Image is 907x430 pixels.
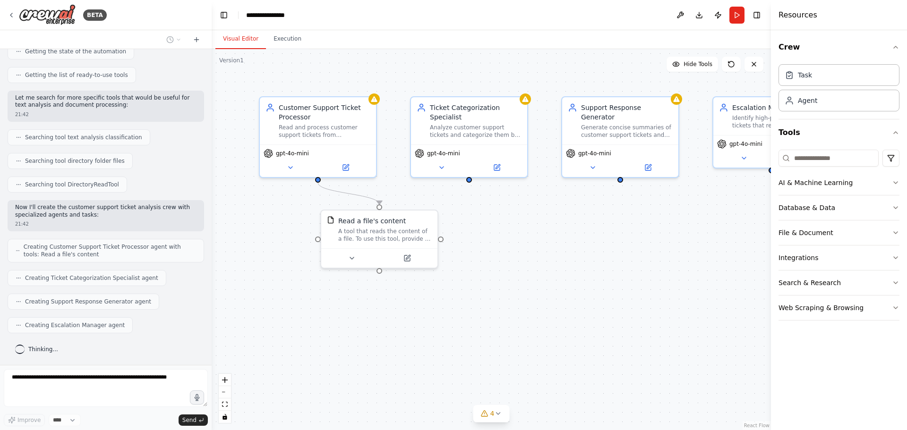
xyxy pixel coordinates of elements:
[25,298,151,305] span: Creating Support Response Generator agent
[473,405,510,422] button: 4
[744,423,770,428] a: React Flow attribution
[779,34,899,60] button: Crew
[25,181,119,188] span: Searching tool DirectoryReadTool
[219,57,244,64] div: Version 1
[320,210,438,269] div: FileReadToolRead a file's contentA tool that reads the content of a file. To use this tool, provi...
[25,321,125,329] span: Creating Escalation Manager agent
[215,29,266,49] button: Visual Editor
[798,70,812,80] div: Task
[319,162,372,173] button: Open in side panel
[15,94,197,109] p: Let me search for more specific tools that would be useful for text analysis and document process...
[25,71,128,79] span: Getting the list of ready-to-use tools
[25,157,125,165] span: Searching tool directory folder files
[621,162,675,173] button: Open in side panel
[779,245,899,270] button: Integrations
[83,9,107,21] div: BETA
[430,103,522,122] div: Ticket Categorization Specialist
[779,9,817,21] h4: Resources
[684,60,712,68] span: Hide Tools
[15,220,197,228] div: 21:42
[25,274,158,282] span: Creating Ticket Categorization Specialist agent
[327,216,334,224] img: FileReadTool
[219,374,231,386] button: zoom in
[338,228,432,243] div: A tool that reads the content of a file. To use this tool, provide a 'file_path' parameter with t...
[779,170,899,195] button: AI & Machine Learning
[798,96,817,105] div: Agent
[561,96,679,178] div: Support Response GeneratorGenerate concise summaries of customer support tickets and create sugge...
[779,60,899,119] div: Crew
[182,416,197,424] span: Send
[15,111,197,118] div: 21:42
[4,414,45,426] button: Improve
[190,390,204,405] button: Click to speak your automation idea
[750,8,763,22] button: Hide right sidebar
[25,48,126,55] span: Getting the state of the automation
[163,34,185,45] button: Switch to previous chat
[259,96,377,178] div: Customer Support Ticket ProcessorRead and process customer support tickets from {ticket_source}, ...
[266,29,309,49] button: Execution
[279,103,370,122] div: Customer Support Ticket Processor
[581,103,673,122] div: Support Response Generator
[219,386,231,398] button: zoom out
[219,374,231,423] div: React Flow controls
[189,34,204,45] button: Start a new chat
[427,150,460,157] span: gpt-4o-mini
[732,114,824,129] div: Identify high-priority and urgent tickets that require immediate escalation to senior support sta...
[578,150,611,157] span: gpt-4o-mini
[430,124,522,139] div: Analyze customer support tickets and categorize them by urgency level (Low, Medium, High, Critica...
[28,346,58,353] span: Thinking...
[729,140,762,148] span: gpt-4o-mini
[15,204,197,219] p: Now I'll create the customer support ticket analysis crew with specialized agents and tasks:
[219,411,231,423] button: toggle interactivity
[470,162,523,173] button: Open in side panel
[24,243,196,258] span: Creating Customer Support Ticket Processor agent with tools: Read a file's content
[276,150,309,157] span: gpt-4o-mini
[732,103,824,112] div: Escalation Manager
[17,416,41,424] span: Improve
[380,253,434,264] button: Open in side panel
[25,134,142,141] span: Searching tool text analysis classification
[410,96,528,178] div: Ticket Categorization SpecialistAnalyze customer support tickets and categorize them by urgency l...
[313,183,384,204] g: Edge from 0c297cd6-d67f-4fd9-bed1-ad6867158477 to a3daabb1-672a-48fe-9e6b-455f32903137
[581,124,673,139] div: Generate concise summaries of customer support tickets and create suggested response templates fo...
[338,216,406,226] div: Read a file's content
[219,398,231,411] button: fit view
[779,220,899,245] button: File & Document
[779,146,899,328] div: Tools
[779,295,899,320] button: Web Scraping & Browsing
[779,270,899,295] button: Search & Research
[667,57,718,72] button: Hide Tools
[279,124,370,139] div: Read and process customer support tickets from {ticket_source}, extracting key information includ...
[217,8,231,22] button: Hide left sidebar
[712,96,830,169] div: Escalation ManagerIdentify high-priority and urgent tickets that require immediate escalation to ...
[179,414,208,426] button: Send
[779,195,899,220] button: Database & Data
[246,10,293,20] nav: breadcrumb
[19,4,76,25] img: Logo
[490,409,495,418] span: 4
[779,119,899,146] button: Tools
